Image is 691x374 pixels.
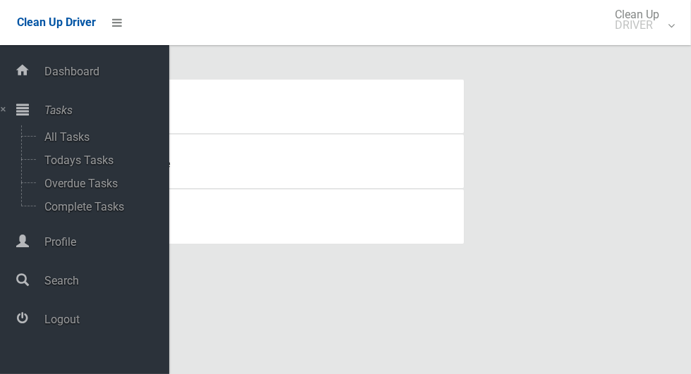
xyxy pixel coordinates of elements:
span: Tasks [40,104,169,117]
span: Todays Tasks [40,154,157,167]
span: Logout [40,313,169,326]
small: DRIVER [615,20,659,30]
span: Complete Tasks [40,200,157,213]
span: Overdue Tasks [40,177,157,190]
span: Clean Up Driver [17,15,96,29]
span: Profile [40,235,169,249]
a: Clean Up Driver [17,12,96,33]
span: Clean Up [608,9,673,30]
span: Dashboard [40,65,169,78]
span: All Tasks [40,130,157,144]
span: Search [40,274,169,287]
